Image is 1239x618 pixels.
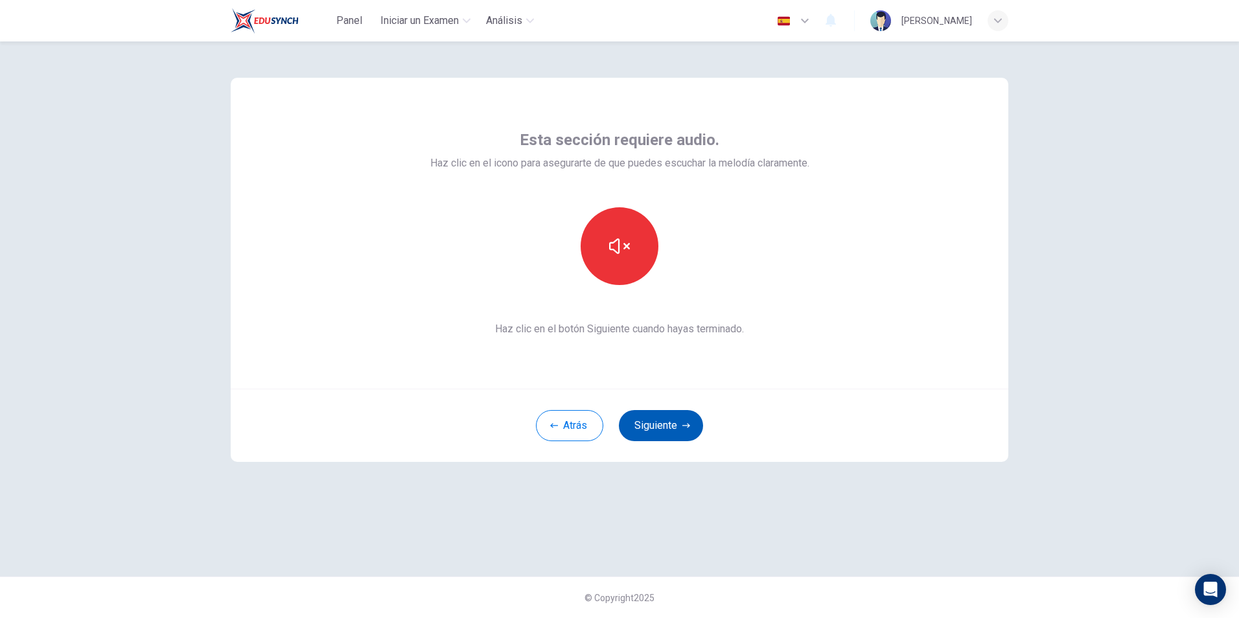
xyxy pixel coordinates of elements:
a: EduSynch logo [231,8,329,34]
button: Iniciar un Examen [375,9,476,32]
button: Análisis [481,9,539,32]
span: © Copyright 2025 [585,593,654,603]
button: Siguiente [619,410,703,441]
div: Open Intercom Messenger [1195,574,1226,605]
span: Análisis [486,13,522,29]
div: [PERSON_NAME] [901,13,972,29]
img: EduSynch logo [231,8,299,34]
span: Haz clic en el icono para asegurarte de que puedes escuchar la melodía claramente. [430,155,809,171]
button: Panel [329,9,370,32]
span: Esta sección requiere audio. [520,130,719,150]
button: Atrás [536,410,603,441]
img: Profile picture [870,10,891,31]
img: es [776,16,792,26]
span: Iniciar un Examen [380,13,459,29]
span: Haz clic en el botón Siguiente cuando hayas terminado. [430,321,809,337]
span: Panel [336,13,362,29]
